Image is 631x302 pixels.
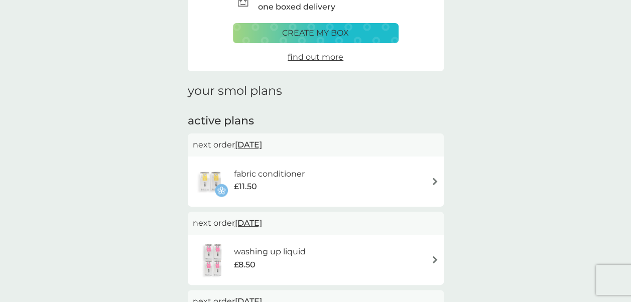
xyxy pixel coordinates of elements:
[431,256,439,263] img: arrow right
[233,168,304,181] h6: fabric conditioner
[234,258,256,271] span: £8.50
[282,27,349,40] p: create my box
[193,138,439,152] p: next order
[193,164,228,199] img: fabric conditioner
[193,242,234,277] img: washing up liquid
[233,23,399,43] button: create my box
[188,84,444,98] h1: your smol plans
[288,51,343,64] a: find out more
[431,178,439,185] img: arrow right
[193,217,439,230] p: next order
[288,52,343,62] span: find out more
[235,135,262,155] span: [DATE]
[233,180,257,193] span: £11.50
[188,113,444,129] h2: active plans
[234,245,306,258] h6: washing up liquid
[235,213,262,233] span: [DATE]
